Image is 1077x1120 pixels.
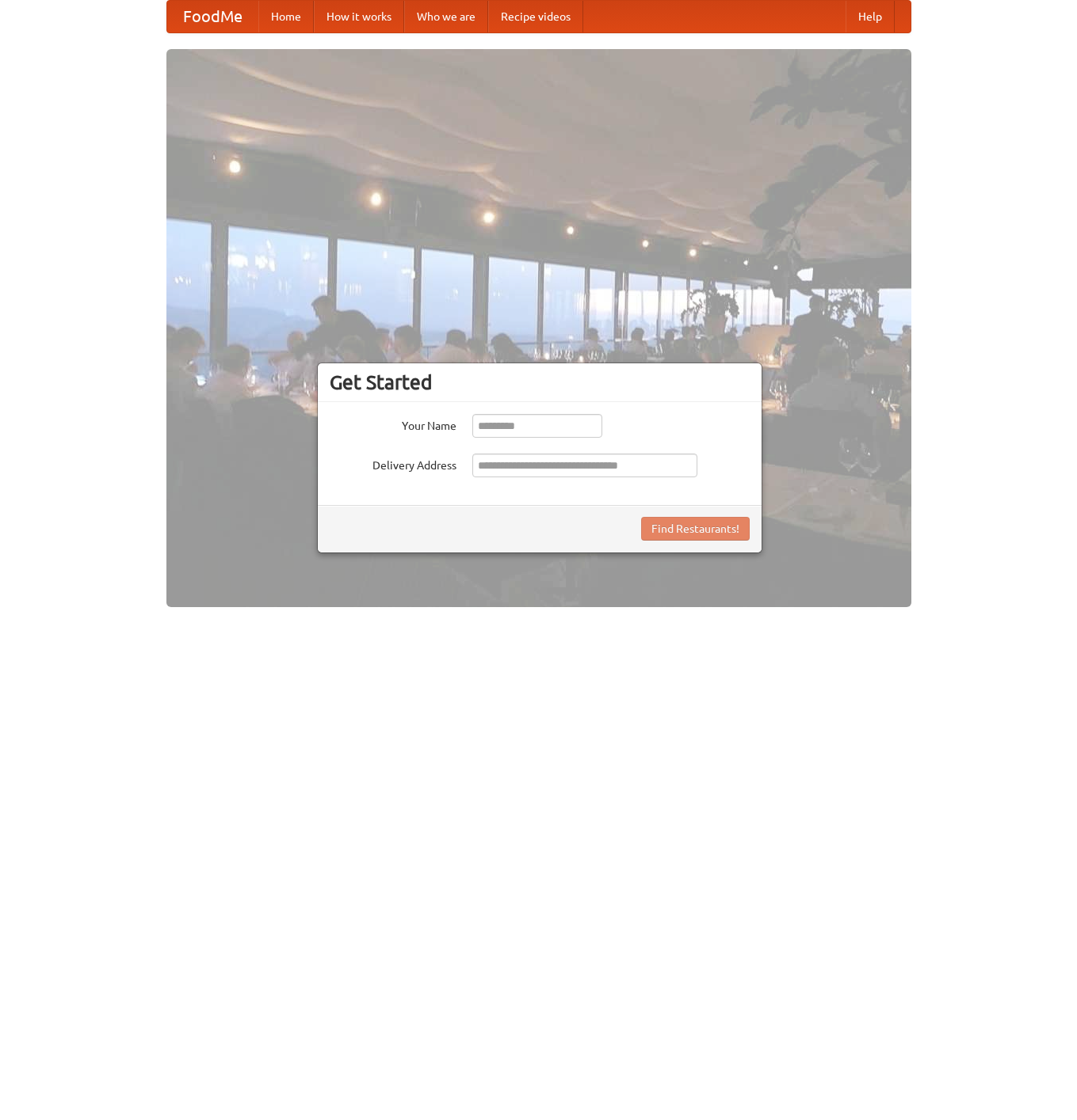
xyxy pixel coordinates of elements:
[488,1,583,32] a: Recipe videos
[404,1,488,32] a: Who we are
[641,517,750,541] button: Find Restaurants!
[846,1,895,32] a: Help
[258,1,314,32] a: Home
[330,370,750,394] h3: Get Started
[167,1,258,32] a: FoodMe
[314,1,404,32] a: How it works
[330,454,456,473] label: Delivery Address
[330,414,456,434] label: Your Name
